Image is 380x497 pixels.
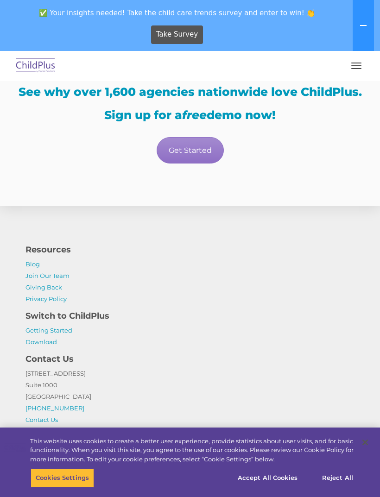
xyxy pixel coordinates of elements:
a: Getting Started [25,327,72,334]
a: [PHONE_NUMBER] [25,404,84,412]
a: Take Survey [151,25,203,44]
a: Join Our Team [25,272,70,279]
img: ChildPlus by Procare Solutions [14,55,57,77]
span: Take Survey [156,26,198,43]
span: ✅ Your insights needed! Take the child care trends survey and enter to win! 👏 [4,4,351,22]
em: free [182,108,207,122]
a: Giving Back [25,283,62,291]
a: Download [25,338,57,346]
button: Cookies Settings [31,468,94,488]
a: Blog [25,260,40,268]
h4: Switch to ChildPlus [25,309,355,322]
h3: See why over 1,600 agencies nationwide love ChildPlus. [16,86,364,98]
h3: Sign up for a demo now! [16,109,364,121]
button: Reject All [309,468,367,488]
h4: Contact Us [25,352,355,365]
button: Accept All Cookies [233,468,303,488]
a: Privacy Policy [25,295,67,302]
p: [STREET_ADDRESS] Suite 1000 [GEOGRAPHIC_DATA] [25,368,355,426]
button: Close [355,432,375,453]
h4: Resources [25,243,355,256]
a: Contact Us [25,416,58,423]
div: This website uses cookies to create a better user experience, provide statistics about user visit... [30,437,354,464]
a: Get Started [157,137,224,164]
